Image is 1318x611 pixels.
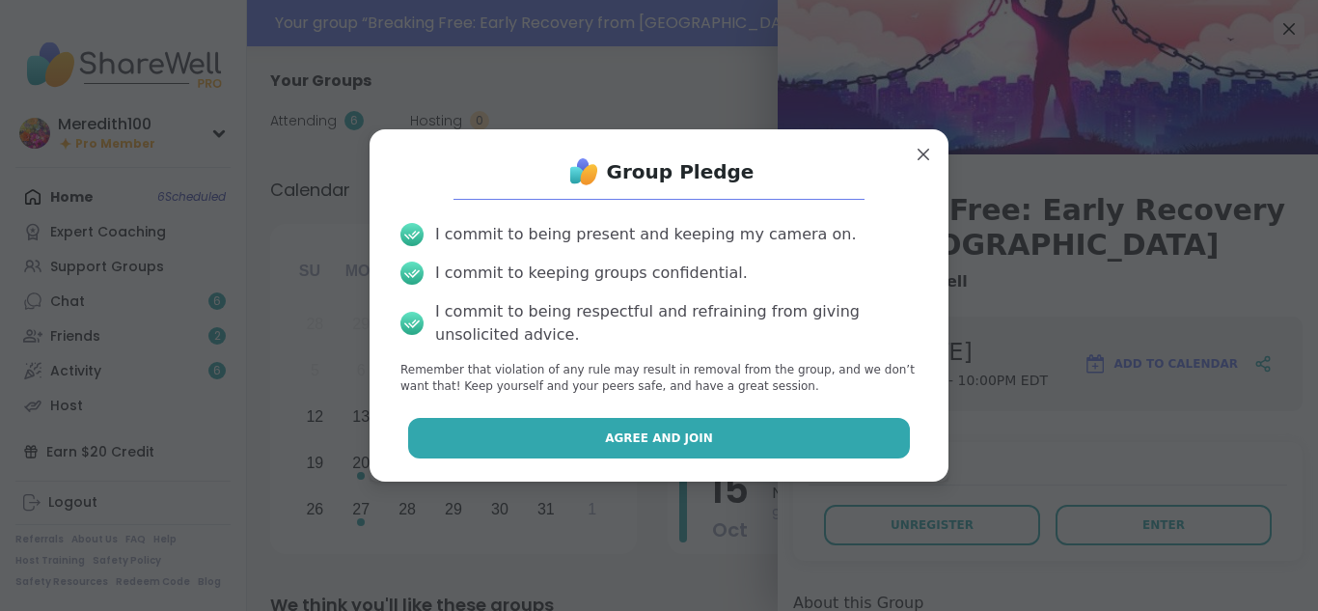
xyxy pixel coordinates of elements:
button: Agree and Join [408,418,911,458]
span: Agree and Join [605,430,713,447]
div: I commit to being respectful and refraining from giving unsolicited advice. [435,300,918,347]
p: Remember that violation of any rule may result in removal from the group, and we don’t want that!... [400,362,918,395]
div: I commit to being present and keeping my camera on. [435,223,856,246]
div: I commit to keeping groups confidential. [435,262,748,285]
img: ShareWell Logo [564,153,603,191]
h1: Group Pledge [607,158,755,185]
